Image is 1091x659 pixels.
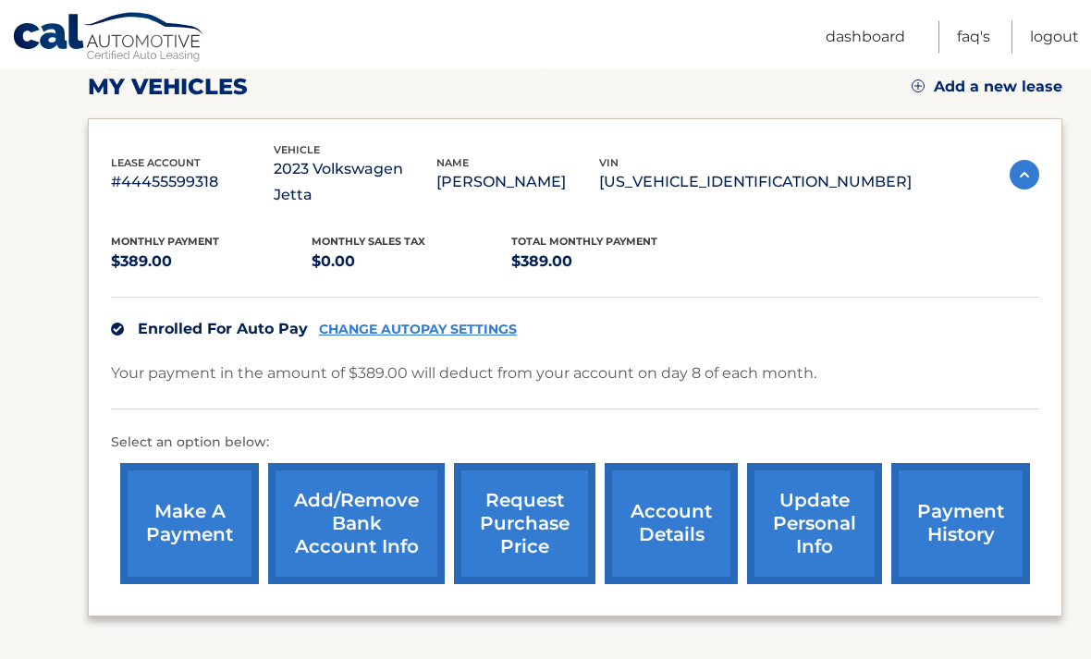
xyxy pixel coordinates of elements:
[912,80,925,93] img: add.svg
[1010,161,1039,190] img: accordion-active.svg
[319,323,517,338] a: CHANGE AUTOPAY SETTINGS
[111,323,124,336] img: check.svg
[436,157,469,170] span: name
[511,250,712,275] p: $389.00
[138,321,308,338] span: Enrolled For Auto Pay
[120,464,259,585] a: make a payment
[599,170,912,196] p: [US_VEHICLE_IDENTIFICATION_NUMBER]
[605,464,738,585] a: account details
[891,464,1030,585] a: payment history
[111,250,312,275] p: $389.00
[111,433,1039,455] p: Select an option below:
[111,236,219,249] span: Monthly Payment
[88,74,248,102] h2: my vehicles
[826,21,905,54] a: Dashboard
[268,464,445,585] a: Add/Remove bank account info
[111,170,274,196] p: #44455599318
[599,157,619,170] span: vin
[912,79,1062,97] a: Add a new lease
[1030,21,1079,54] a: Logout
[111,361,816,387] p: Your payment in the amount of $389.00 will deduct from your account on day 8 of each month.
[511,236,657,249] span: Total Monthly Payment
[436,170,599,196] p: [PERSON_NAME]
[454,464,595,585] a: request purchase price
[312,250,512,275] p: $0.00
[312,236,425,249] span: Monthly sales Tax
[274,157,436,209] p: 2023 Volkswagen Jetta
[747,464,882,585] a: update personal info
[274,144,320,157] span: vehicle
[111,157,201,170] span: lease account
[12,12,206,66] a: Cal Automotive
[957,21,990,54] a: FAQ's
